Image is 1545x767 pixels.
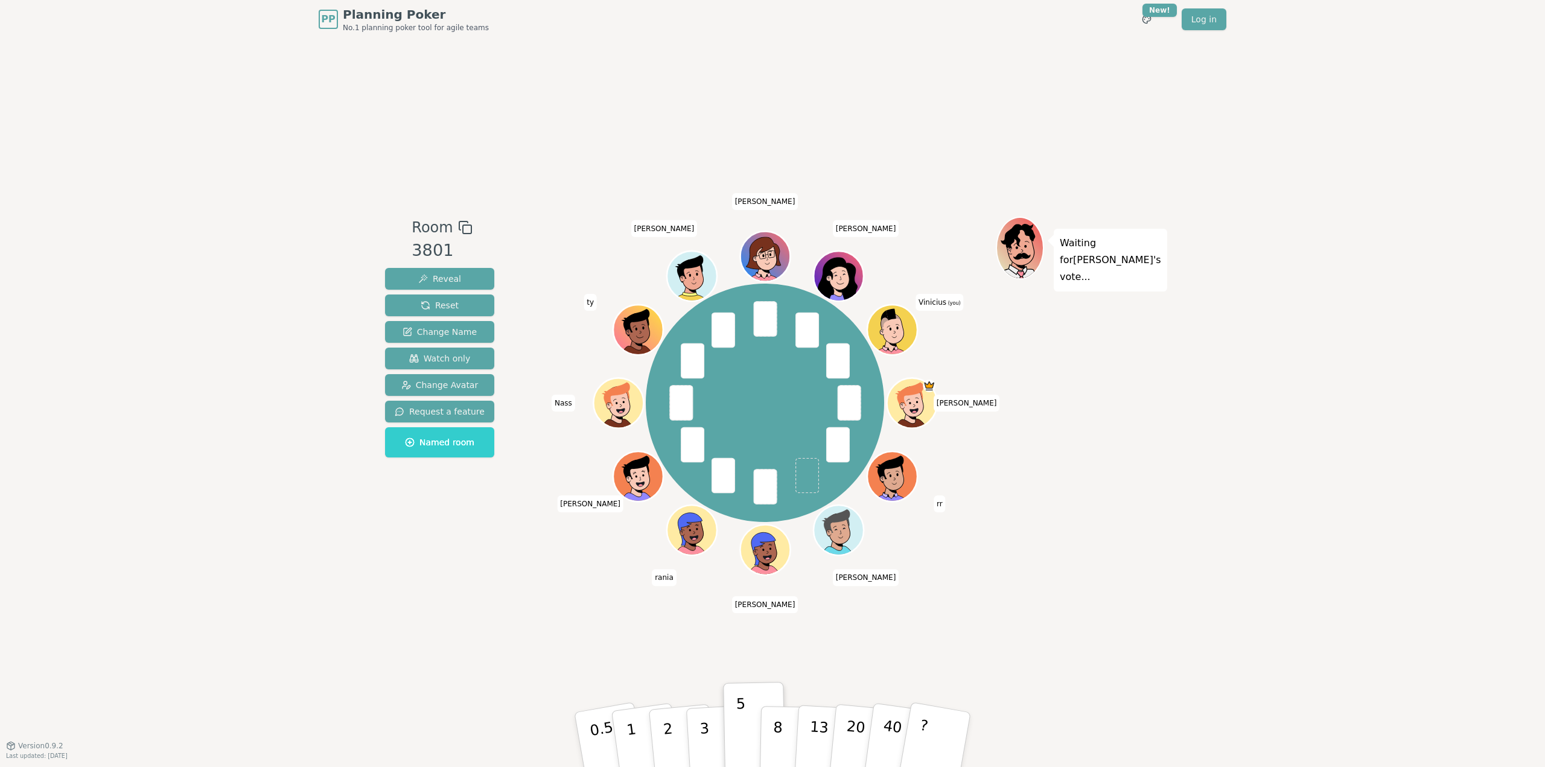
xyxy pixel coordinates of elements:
[321,12,335,27] span: PP
[385,294,494,316] button: Reset
[409,352,471,364] span: Watch only
[1060,235,1161,285] p: Waiting for [PERSON_NAME] 's vote...
[405,436,474,448] span: Named room
[1142,4,1177,17] div: New!
[18,741,63,751] span: Version 0.9.2
[6,741,63,751] button: Version0.9.2
[631,220,698,237] span: Click to change your name
[343,23,489,33] span: No.1 planning poker tool for agile teams
[552,395,575,412] span: Click to change your name
[403,326,477,338] span: Change Name
[412,217,453,238] span: Room
[833,220,899,237] span: Click to change your name
[343,6,489,23] span: Planning Poker
[385,268,494,290] button: Reveal
[923,380,935,392] span: silvia is the host
[385,427,494,457] button: Named room
[421,299,459,311] span: Reset
[385,321,494,343] button: Change Name
[395,406,485,418] span: Request a feature
[868,306,916,353] button: Click to change your avatar
[833,569,899,586] span: Click to change your name
[732,193,798,209] span: Click to change your name
[652,569,677,586] span: Click to change your name
[385,348,494,369] button: Watch only
[934,395,1000,412] span: Click to change your name
[385,374,494,396] button: Change Avatar
[584,293,597,310] span: Click to change your name
[557,495,623,512] span: Click to change your name
[412,238,472,263] div: 3801
[319,6,489,33] a: PPPlanning PokerNo.1 planning poker tool for agile teams
[6,753,68,759] span: Last updated: [DATE]
[418,273,461,285] span: Reveal
[732,596,798,613] span: Click to change your name
[934,495,946,512] span: Click to change your name
[946,300,961,305] span: (you)
[385,401,494,422] button: Request a feature
[1136,8,1158,30] button: New!
[916,293,964,310] span: Click to change your name
[736,695,747,760] p: 5
[401,379,479,391] span: Change Avatar
[1182,8,1226,30] a: Log in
